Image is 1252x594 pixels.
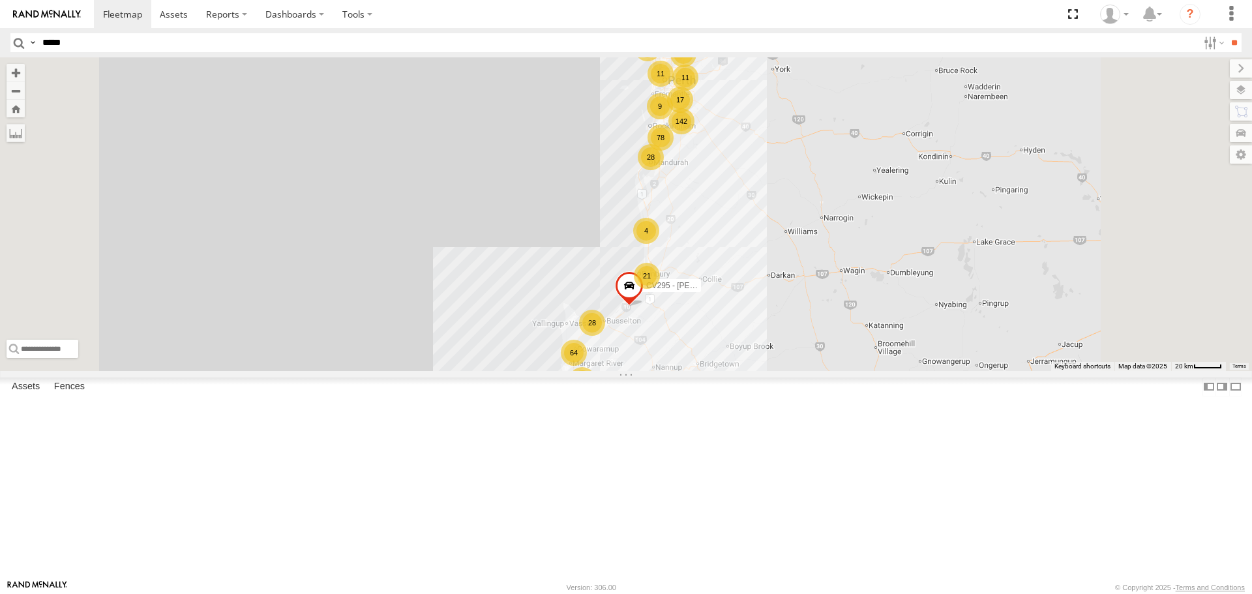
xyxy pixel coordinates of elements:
div: 21 [634,263,660,289]
label: Measure [7,124,25,142]
div: 64 [561,340,587,366]
button: Map scale: 20 km per 40 pixels [1171,362,1226,371]
button: Keyboard shortcuts [1054,362,1110,371]
label: Hide Summary Table [1229,378,1242,396]
a: Visit our Website [7,581,67,594]
div: Version: 306.00 [567,584,616,591]
div: 78 [648,125,674,151]
img: rand-logo.svg [13,10,81,19]
label: Assets [5,378,46,396]
button: Zoom Home [7,100,25,117]
button: Zoom out [7,82,25,100]
div: 28 [579,310,605,336]
div: 2 [569,367,595,393]
div: 4 [633,218,659,244]
div: 11 [672,65,698,91]
a: Terms (opens in new tab) [1232,363,1246,368]
label: Search Query [27,33,38,52]
div: 142 [668,108,694,134]
div: 17 [667,87,693,113]
label: Dock Summary Table to the Left [1202,378,1215,396]
div: Hayley Petersen [1095,5,1133,24]
label: Fences [48,378,91,396]
i: ? [1180,4,1200,25]
label: Map Settings [1230,145,1252,164]
div: 11 [648,61,674,87]
label: Dock Summary Table to the Right [1215,378,1229,396]
a: Terms and Conditions [1176,584,1245,591]
span: 20 km [1175,363,1193,370]
div: 28 [638,144,664,170]
div: © Copyright 2025 - [1115,584,1245,591]
span: CV295 - [PERSON_NAME] [646,282,741,291]
label: Search Filter Options [1199,33,1227,52]
button: Zoom in [7,64,25,82]
div: 9 [647,93,673,119]
span: Map data ©2025 [1118,363,1167,370]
